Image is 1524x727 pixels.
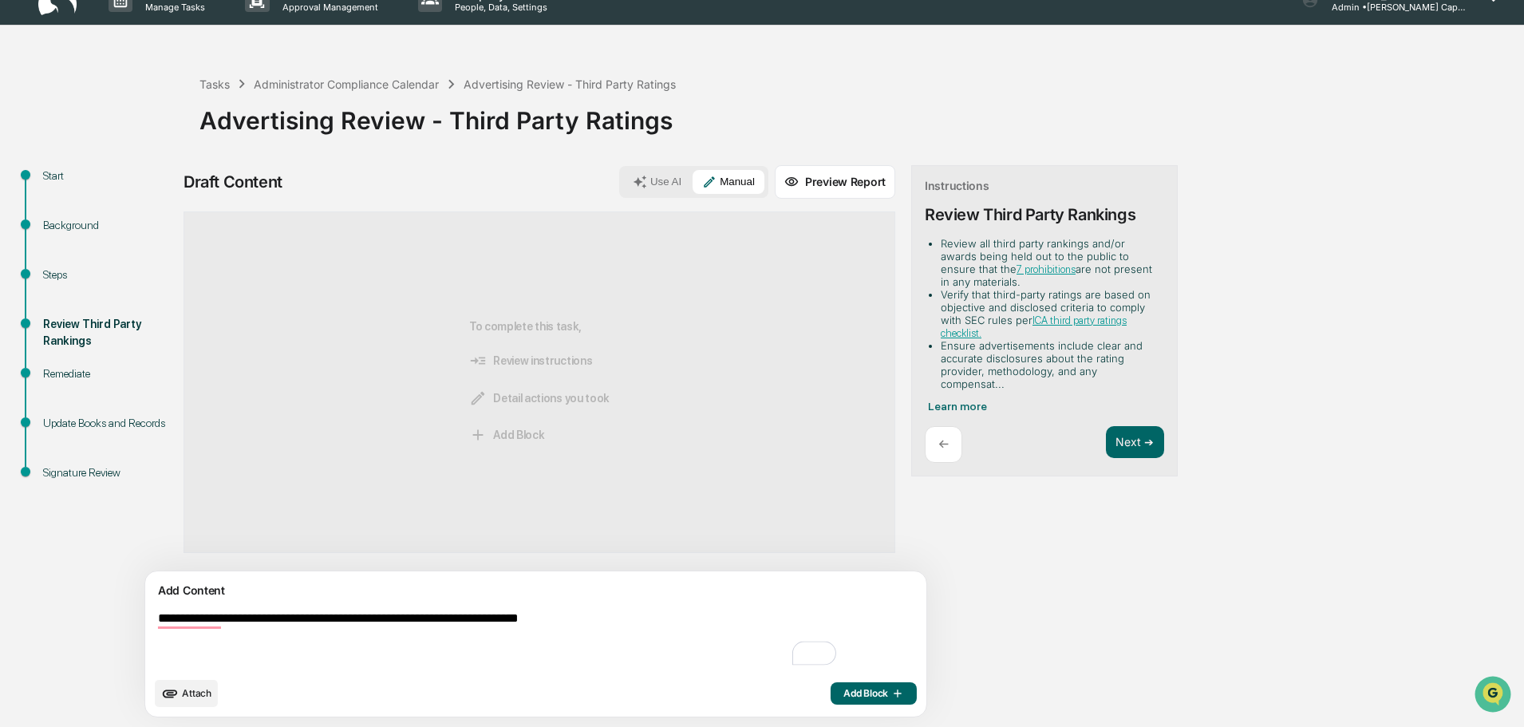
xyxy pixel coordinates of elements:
[43,365,174,382] div: Remediate
[831,682,917,705] button: Add Block
[469,389,610,407] span: Detail actions you took
[132,201,198,217] span: Attestations
[464,77,676,91] div: Advertising Review - Third Party Ratings
[442,2,555,13] p: People, Data, Settings
[1106,426,1164,459] button: Next ➔
[271,127,290,146] button: Start new chat
[182,687,211,699] span: Attach
[43,267,174,283] div: Steps
[1473,674,1516,717] iframe: Open customer support
[54,138,202,151] div: We're available if you need us!
[925,179,989,192] div: Instructions
[16,122,45,151] img: 1746055101610-c473b297-6a78-478c-a979-82029cc54cd1
[16,233,29,246] div: 🔎
[113,270,193,283] a: Powered byPylon
[938,437,949,452] p: ←
[32,201,103,217] span: Preclearance
[254,77,439,91] div: Administrator Compliance Calendar
[10,195,109,223] a: 🖐️Preclearance
[43,217,174,234] div: Background
[152,605,846,675] textarea: To enrich screen reader interactions, please activate Accessibility in Grammarly extension settings
[16,203,29,215] div: 🖐️
[270,2,386,13] p: Approval Management
[941,314,1127,339] a: ICA third party ratings checklist.
[43,415,174,432] div: Update Books and Records
[32,231,101,247] span: Data Lookup
[941,339,1158,390] li: Ensure advertisements include clear and accurate disclosures about the rating provider, methodolo...
[941,237,1158,288] li: Review all third party rankings and/or awards being held out to the public to ensure that the are...
[928,400,987,413] span: Learn more
[469,238,610,527] div: To complete this task,
[155,581,917,600] div: Add Content
[16,34,290,59] p: How can we help?
[43,316,174,350] div: Review Third Party Rankings
[109,195,204,223] a: 🗄️Attestations
[199,77,230,91] div: Tasks
[693,170,764,194] button: Manual
[43,464,174,481] div: Signature Review
[623,170,691,194] button: Use AI
[116,203,128,215] div: 🗄️
[925,205,1135,224] div: Review Third Party Rankings
[1017,263,1076,275] a: 7 prohibitions
[132,2,213,13] p: Manage Tasks
[941,288,1158,339] li: Verify that third-party ratings are based on objective and disclosed criteria to comply with SEC ...
[1319,2,1467,13] p: Admin • [PERSON_NAME] Capital
[43,168,174,184] div: Start
[199,93,1516,135] div: Advertising Review - Third Party Ratings
[184,172,282,192] div: Draft Content
[469,352,592,369] span: Review instructions
[54,122,262,138] div: Start new chat
[159,271,193,283] span: Pylon
[775,165,895,199] button: Preview Report
[469,426,544,444] span: Add Block
[843,687,904,700] span: Add Block
[10,225,107,254] a: 🔎Data Lookup
[155,680,218,707] button: upload document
